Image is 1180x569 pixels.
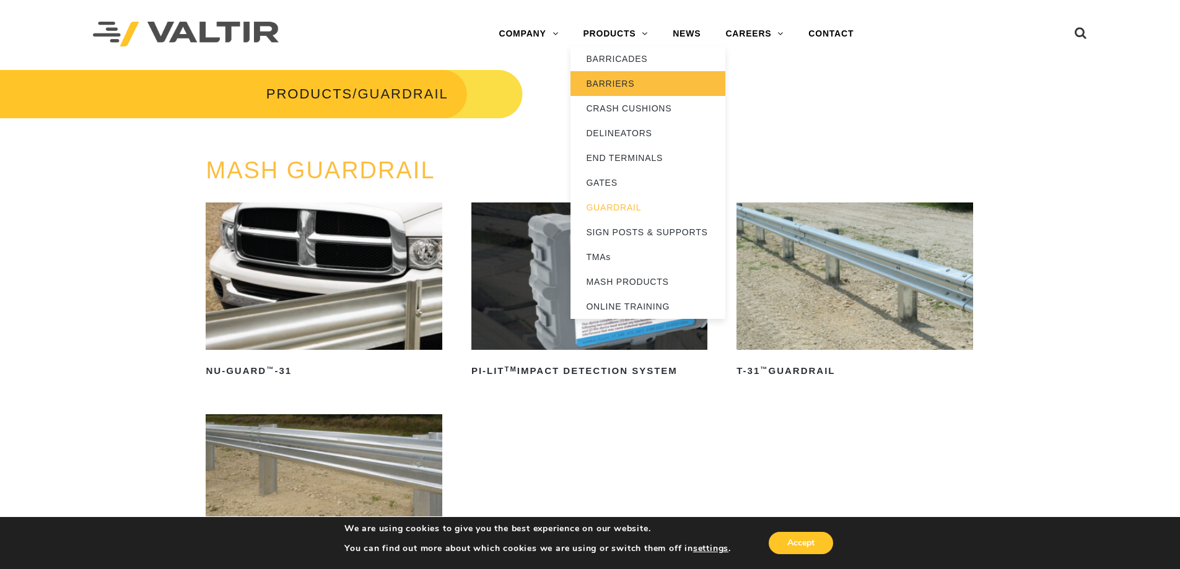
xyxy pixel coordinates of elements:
[570,294,725,319] a: ONLINE TRAINING
[344,523,731,534] p: We are using cookies to give you the best experience on our website.
[570,220,725,245] a: SIGN POSTS & SUPPORTS
[570,22,660,46] a: PRODUCTS
[570,195,725,220] a: GUARDRAIL
[796,22,866,46] a: CONTACT
[486,22,570,46] a: COMPANY
[206,202,442,381] a: NU-GUARD™-31
[760,365,768,373] sup: ™
[266,365,274,373] sup: ™
[206,157,435,183] a: MASH GUARDRAIL
[660,22,713,46] a: NEWS
[206,361,442,381] h2: NU-GUARD -31
[570,245,725,269] a: TMAs
[471,202,707,381] a: PI-LITTMImpact Detection System
[693,543,728,554] button: settings
[736,202,972,381] a: T-31™Guardrail
[357,86,448,102] span: GUARDRAIL
[736,361,972,381] h2: T-31 Guardrail
[344,543,731,554] p: You can find out more about which cookies we are using or switch them off in .
[471,361,707,381] h2: PI-LIT Impact Detection System
[570,170,725,195] a: GATES
[713,22,796,46] a: CAREERS
[769,532,833,554] button: Accept
[93,22,279,47] img: Valtir
[570,146,725,170] a: END TERMINALS
[570,96,725,121] a: CRASH CUSHIONS
[266,86,352,102] a: PRODUCTS
[570,46,725,71] a: BARRICADES
[505,365,517,373] sup: TM
[570,71,725,96] a: BARRIERS
[570,269,725,294] a: MASH PRODUCTS
[570,121,725,146] a: DELINEATORS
